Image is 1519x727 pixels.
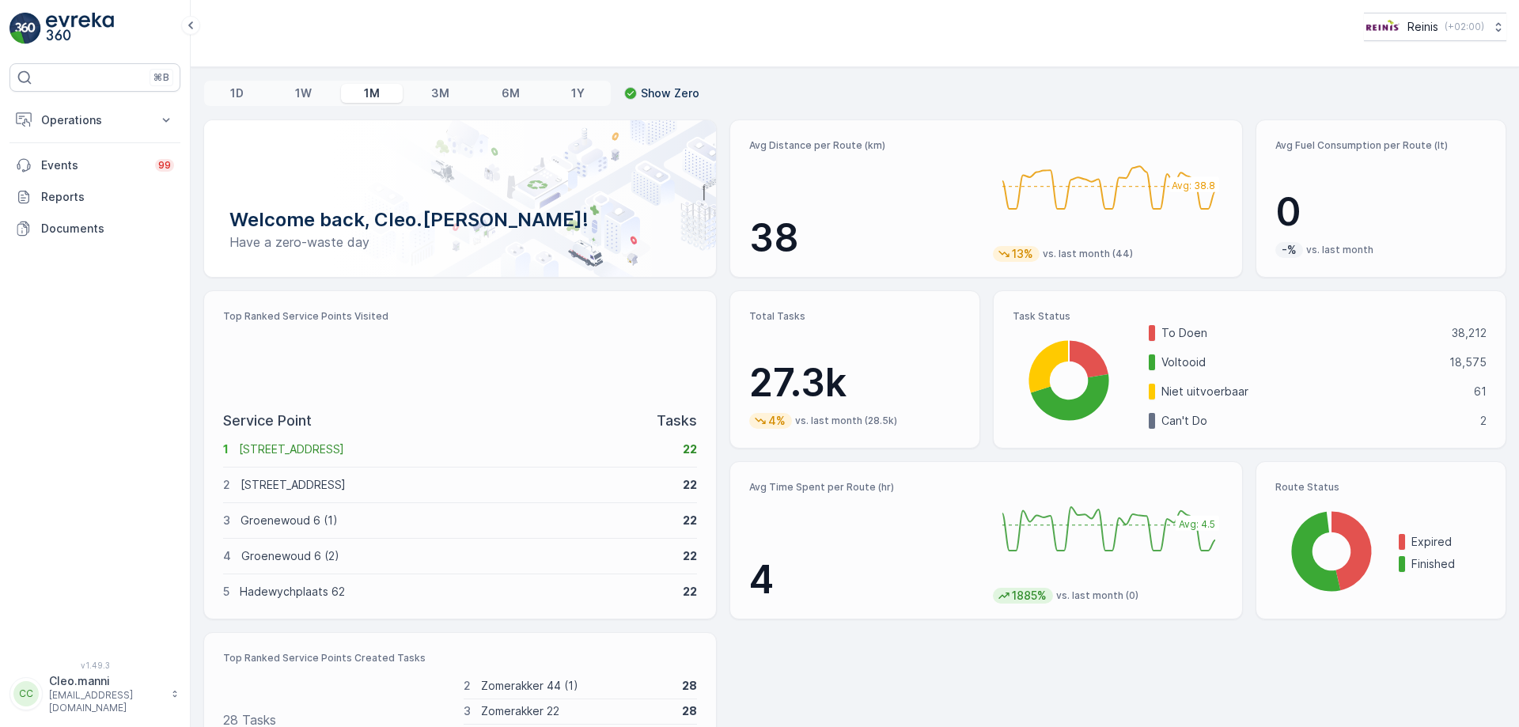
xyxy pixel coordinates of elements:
[1306,244,1373,256] p: vs. last month
[1161,325,1441,341] p: To Doen
[241,548,672,564] p: Groenewoud 6 (2)
[13,681,39,706] div: CC
[9,661,180,670] span: v 1.49.3
[1161,384,1464,399] p: Niet uitvoerbaar
[1445,21,1484,33] p: ( +02:00 )
[571,85,585,101] p: 1Y
[153,71,169,84] p: ⌘B
[1161,413,1470,429] p: Can't Do
[1411,534,1487,550] p: Expired
[431,85,449,101] p: 3M
[229,233,691,252] p: Have a zero-waste day
[464,703,471,719] p: 3
[9,213,180,244] a: Documents
[1480,413,1487,429] p: 2
[158,159,171,172] p: 99
[41,112,149,128] p: Operations
[49,689,163,714] p: [EMAIL_ADDRESS][DOMAIN_NAME]
[749,310,960,323] p: Total Tasks
[795,415,897,427] p: vs. last month (28.5k)
[9,13,41,44] img: logo
[641,85,699,101] p: Show Zero
[683,548,697,564] p: 22
[749,556,980,604] p: 4
[46,13,114,44] img: logo_light-DOdMpM7g.png
[41,157,146,173] p: Events
[464,678,471,694] p: 2
[1452,325,1487,341] p: 38,212
[223,513,230,528] p: 3
[9,181,180,213] a: Reports
[241,513,672,528] p: Groenewoud 6 (1)
[749,139,980,152] p: Avg Distance per Route (km)
[1275,481,1487,494] p: Route Status
[749,481,980,494] p: Avg Time Spent per Route (hr)
[41,189,174,205] p: Reports
[749,214,980,262] p: 38
[1411,556,1487,572] p: Finished
[502,85,520,101] p: 6M
[767,413,787,429] p: 4%
[223,410,312,432] p: Service Point
[481,678,672,694] p: Zomerakker 44 (1)
[749,359,960,407] p: 27.3k
[657,410,697,432] p: Tasks
[240,584,672,600] p: Hadewychplaats 62
[1161,354,1439,370] p: Voltooid
[49,673,163,689] p: Cleo.manni
[682,678,697,694] p: 28
[239,441,672,457] p: [STREET_ADDRESS]
[1013,310,1487,323] p: Task Status
[223,584,229,600] p: 5
[1043,248,1133,260] p: vs. last month (44)
[1010,588,1048,604] p: 1885%
[364,85,380,101] p: 1M
[223,441,229,457] p: 1
[229,207,691,233] p: Welcome back, Cleo.[PERSON_NAME]!
[1010,246,1035,262] p: 13%
[481,703,672,719] p: Zomerakker 22
[1407,19,1438,35] p: Reinis
[9,104,180,136] button: Operations
[683,584,697,600] p: 22
[1275,188,1487,236] p: 0
[683,513,697,528] p: 22
[1280,242,1298,258] p: -%
[241,477,672,493] p: [STREET_ADDRESS]
[223,652,697,665] p: Top Ranked Service Points Created Tasks
[1275,139,1487,152] p: Avg Fuel Consumption per Route (lt)
[1449,354,1487,370] p: 18,575
[223,310,697,323] p: Top Ranked Service Points Visited
[223,548,231,564] p: 4
[1364,13,1506,41] button: Reinis(+02:00)
[41,221,174,237] p: Documents
[682,703,697,719] p: 28
[230,85,244,101] p: 1D
[295,85,312,101] p: 1W
[9,150,180,181] a: Events99
[683,477,697,493] p: 22
[1364,18,1401,36] img: Reinis-Logo-Vrijstaand_Tekengebied-1-copy2_aBO4n7j.png
[683,441,697,457] p: 22
[1056,589,1138,602] p: vs. last month (0)
[9,673,180,714] button: CCCleo.manni[EMAIL_ADDRESS][DOMAIN_NAME]
[223,477,230,493] p: 2
[1474,384,1487,399] p: 61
